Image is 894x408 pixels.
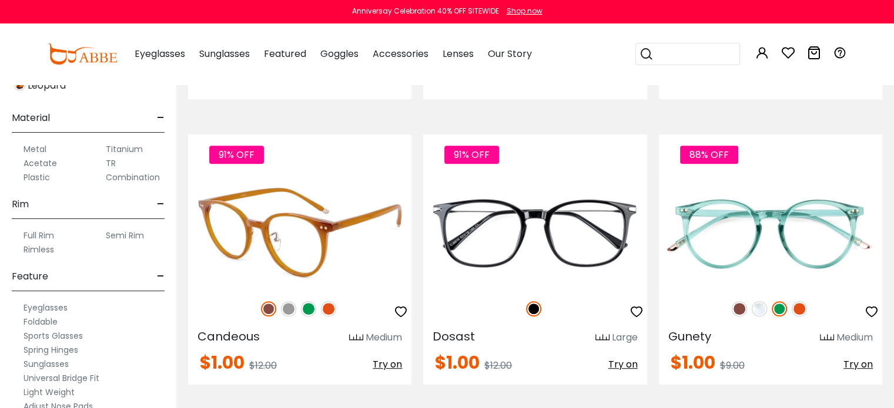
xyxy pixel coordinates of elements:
span: Our Story [488,47,532,60]
span: 91% OFF [444,146,499,164]
img: abbeglasses.com [48,43,117,65]
span: Try on [373,358,402,371]
span: $12.00 [249,359,277,372]
label: Universal Bridge Fit [24,371,99,385]
span: $1.00 [671,350,715,375]
span: $1.00 [435,350,480,375]
label: Acetate [24,156,57,170]
label: Combination [106,170,160,184]
label: Sunglasses [24,357,69,371]
span: - [157,190,165,218]
span: Eyeglasses [135,47,185,60]
button: Try on [843,354,873,375]
span: $1.00 [200,350,245,375]
button: Try on [373,354,402,375]
div: Anniversay Celebration 40% OFF SITEWIDE [352,6,499,16]
img: Green [772,301,787,316]
img: Black [526,301,541,316]
span: 88% OFF [680,146,738,164]
label: Full Rim [24,228,54,242]
span: $12.00 [484,359,512,372]
img: size ruler [349,333,363,342]
img: size ruler [595,333,610,342]
label: Eyeglasses [24,301,68,315]
img: Orange Candeous - Plastic ,Adjust Nose Pads [188,177,411,288]
label: Foldable [24,315,58,329]
img: Orange [321,301,336,316]
img: Brown [261,301,276,316]
div: Large [612,331,638,345]
div: Medium [836,331,873,345]
img: size ruler [820,333,834,342]
span: Dosast [433,328,475,345]
span: Feature [12,262,48,291]
img: Leopard [14,80,25,91]
span: Goggles [320,47,359,60]
span: Material [12,104,50,132]
label: Rimless [24,242,54,257]
img: Green Gunety - Plastic ,Universal Bridge Fit [659,177,882,288]
span: Try on [843,358,873,371]
span: Accessories [373,47,428,60]
label: Sports Glasses [24,329,83,343]
span: - [157,104,165,132]
span: Sunglasses [199,47,250,60]
img: Clear [752,301,767,316]
label: Spring Hinges [24,343,78,357]
span: Leopard [28,79,66,93]
div: Shop now [507,6,543,16]
img: Orange [792,301,807,316]
span: - [157,262,165,291]
span: Candeous [197,328,260,345]
span: Try on [608,358,638,371]
img: Gray [281,301,296,316]
div: Medium [366,331,402,345]
img: Green [301,301,316,316]
img: Black Dosast - Plastic ,Universal Bridge Fit [423,177,647,288]
span: $9.00 [720,359,745,372]
label: Metal [24,142,46,156]
span: Lenses [443,47,474,60]
label: Titanium [106,142,143,156]
span: Featured [264,47,306,60]
label: TR [106,156,116,170]
label: Semi Rim [106,228,144,242]
label: Plastic [24,170,50,184]
span: Rim [12,190,29,218]
button: Try on [608,354,638,375]
span: 91% OFF [209,146,264,164]
a: Shop now [501,6,543,16]
img: Brown [732,301,747,316]
span: Gunety [668,328,711,345]
label: Light Weight [24,385,75,399]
